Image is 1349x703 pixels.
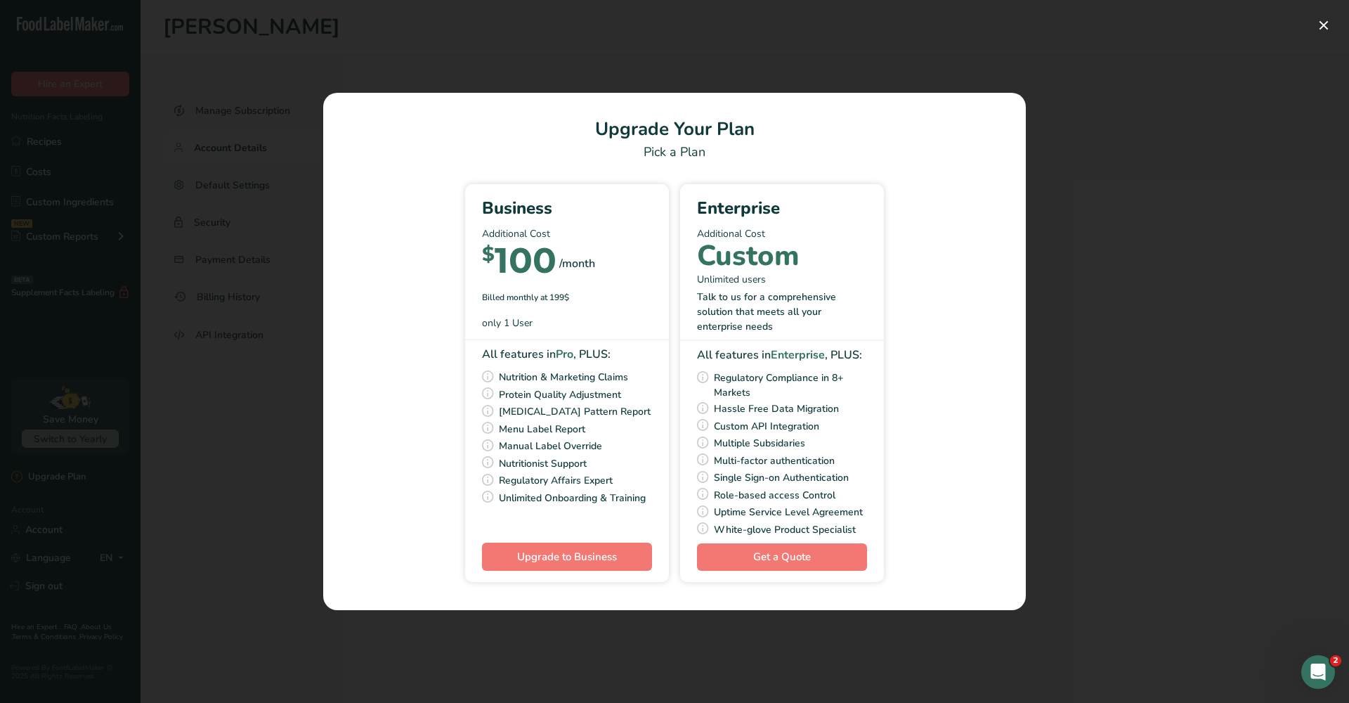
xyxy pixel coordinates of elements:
a: Get a Quote [697,543,867,571]
div: All features in , PLUS: [482,346,652,363]
b: Enterprise [771,347,825,363]
div: Talk to us for a comprehensive solution that meets all your enterprise needs [697,290,867,334]
span: Single Sign-on Authentication [714,469,849,486]
span: Uptime Service Level Agreement [714,503,863,521]
div: Business [482,195,652,221]
span: Manual Label Override [499,437,602,455]
span: Role-based access Control [714,486,835,504]
span: Regulatory Affairs Expert [499,472,613,489]
div: /month [559,255,595,272]
div: Custom [697,247,800,266]
iframe: Intercom live chat [1301,655,1335,689]
span: Multi-factor authentication [714,452,835,470]
span: Nutritionist Support [499,455,587,472]
span: Hassle Free Data Migration [714,400,839,418]
button: Upgrade to Business [482,543,652,571]
p: Additional Cost [697,226,867,241]
b: Pro [556,347,573,362]
div: All features in , PLUS: [697,347,867,363]
span: Menu Label Report [499,420,585,438]
span: Nutrition & Marketing Claims [499,368,628,386]
span: Multiple Subsidaries [714,434,805,452]
span: Get a Quote [753,549,811,565]
span: Protein Quality Adjustment [499,386,621,404]
div: Pick a Plan [340,143,1009,162]
h1: Upgrade Your Plan [340,115,1009,143]
span: Unlimited users [697,272,766,287]
span: White-glove Product Specialist [714,521,856,538]
span: only 1 User [482,316,533,330]
p: Additional Cost [482,226,652,241]
span: [MEDICAL_DATA] Pattern Report [499,403,651,420]
div: 100 [482,247,556,280]
span: Upgrade to Business [517,550,617,564]
span: $ [482,242,495,266]
span: Regulatory Compliance in 8+ Markets [714,369,867,400]
div: Billed monthly at 199$ [482,291,652,304]
div: Enterprise [697,195,867,221]
span: Unlimited Onboarding & Training [499,489,646,507]
span: 2 [1330,655,1341,666]
span: Custom API Integration [714,418,819,435]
